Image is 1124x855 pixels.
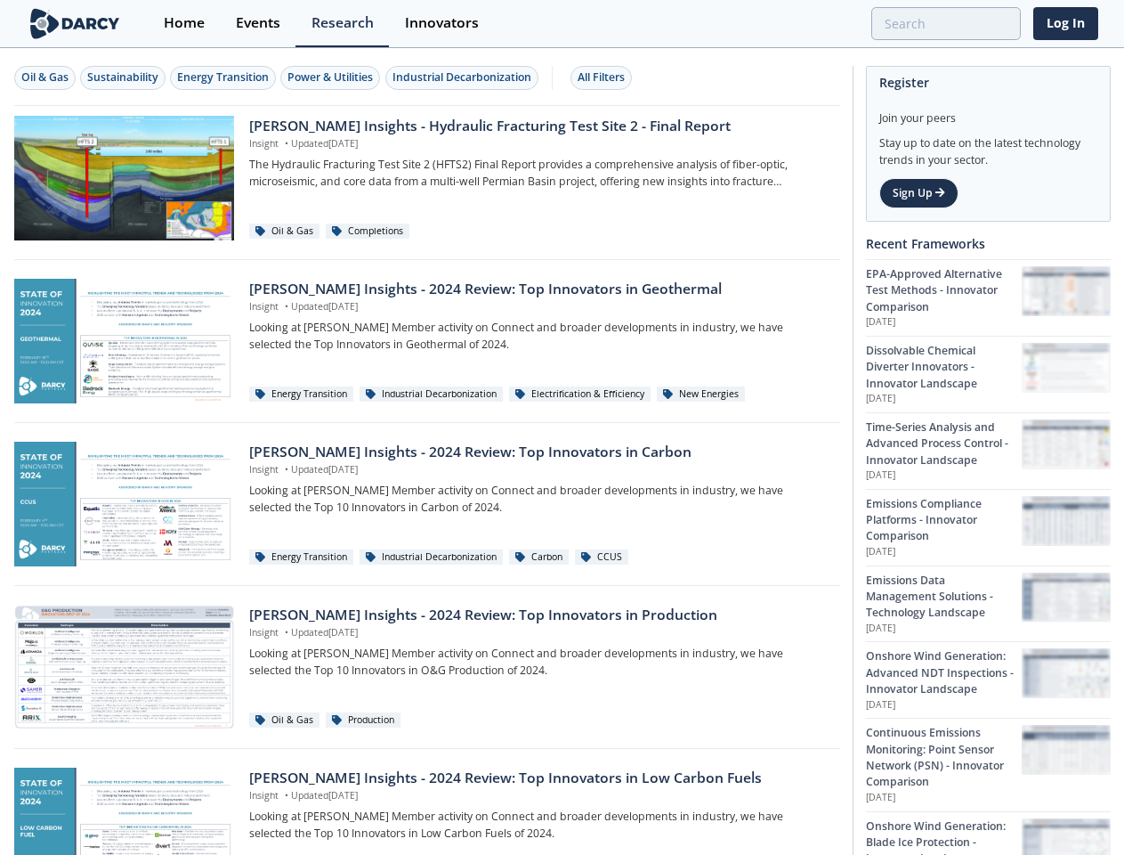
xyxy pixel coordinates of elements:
a: Log In [1033,7,1098,40]
p: [DATE] [866,468,1022,483]
a: Sign Up [879,178,958,208]
button: Energy Transition [170,66,276,90]
div: Register [879,67,1097,98]
span: • [281,626,291,639]
p: Looking at [PERSON_NAME] Member activity on Connect and broader developments in industry, we have... [249,646,827,679]
div: Emissions Compliance Platforms - Innovator Comparison [866,496,1022,545]
div: CCUS [575,550,628,566]
div: Energy Transition [249,387,353,403]
div: [PERSON_NAME] Insights - 2024 Review: Top Innovators in Carbon [249,442,827,463]
div: [PERSON_NAME] Insights - 2024 Review: Top Innovators in Production [249,605,827,626]
p: Insight Updated [DATE] [249,137,827,151]
div: Research [311,16,374,30]
div: [PERSON_NAME] Insights - 2024 Review: Top Innovators in Low Carbon Fuels [249,768,827,789]
p: [DATE] [866,622,1022,636]
button: Power & Utilities [280,66,380,90]
button: Oil & Gas [14,66,76,90]
div: New Energies [657,387,745,403]
a: Emissions Data Management Solutions - Technology Landscape [DATE] Emissions Data Management Solut... [866,566,1111,642]
div: Oil & Gas [249,224,319,240]
div: EPA-Approved Alternative Test Methods - Innovator Comparison [866,266,1022,315]
span: • [281,300,291,313]
div: Recent Frameworks [866,228,1111,259]
div: Production [326,712,400,729]
div: Energy Transition [177,69,269,85]
p: [DATE] [866,791,1022,805]
button: Industrial Decarbonization [385,66,538,90]
p: [DATE] [866,392,1022,406]
button: All Filters [570,66,632,90]
div: [PERSON_NAME] Insights - 2024 Review: Top Innovators in Geothermal [249,279,827,300]
div: Industrial Decarbonization [360,550,503,566]
a: Time-Series Analysis and Advanced Process Control - Innovator Landscape [DATE] Time-Series Analys... [866,412,1111,489]
p: [DATE] [866,315,1022,330]
a: Darcy Insights - Hydraulic Fracturing Test Site 2 - Final Report preview [PERSON_NAME] Insights -... [14,116,840,240]
div: Events [236,16,280,30]
p: Looking at [PERSON_NAME] Member activity on Connect and broader developments in industry, we have... [249,320,827,353]
a: Darcy Insights - 2024 Review: Top Innovators in Carbon preview [PERSON_NAME] Insights - 2024 Revi... [14,442,840,566]
a: Dissolvable Chemical Diverter Innovators - Innovator Landscape [DATE] Dissolvable Chemical Divert... [866,336,1111,412]
div: Home [164,16,205,30]
div: Energy Transition [249,550,353,566]
div: Innovators [405,16,479,30]
div: Sustainability [87,69,158,85]
a: Emissions Compliance Platforms - Innovator Comparison [DATE] Emissions Compliance Platforms - Inn... [866,489,1111,566]
span: • [281,789,291,802]
div: All Filters [578,69,625,85]
p: [DATE] [866,698,1022,712]
div: Industrial Decarbonization [392,69,531,85]
span: • [281,137,291,150]
div: Power & Utilities [287,69,373,85]
p: Looking at [PERSON_NAME] Member activity on Connect and broader developments in industry, we have... [249,483,827,516]
p: Insight Updated [DATE] [249,463,827,477]
p: Insight Updated [DATE] [249,789,827,803]
div: Oil & Gas [21,69,69,85]
div: Join your peers [879,98,1097,126]
div: [PERSON_NAME] Insights - Hydraulic Fracturing Test Site 2 - Final Report [249,116,827,137]
div: Dissolvable Chemical Diverter Innovators - Innovator Landscape [866,343,1022,392]
a: Onshore Wind Generation: Advanced NDT Inspections - Innovator Landscape [DATE] Onshore Wind Gener... [866,641,1111,718]
p: The Hydraulic Fracturing Test Site 2 (HFTS2) Final Report provides a comprehensive analysis of fi... [249,157,827,190]
div: Completions [326,224,409,240]
p: Insight Updated [DATE] [249,300,827,314]
a: EPA-Approved Alternative Test Methods - Innovator Comparison [DATE] EPA-Approved Alternative Test... [866,259,1111,336]
input: Advanced Search [871,7,1021,40]
a: Darcy Insights - 2024 Review: Top Innovators in Production preview [PERSON_NAME] Insights - 2024 ... [14,605,840,729]
div: Electrification & Efficiency [509,387,651,403]
a: Darcy Insights - 2024 Review: Top Innovators in Geothermal preview [PERSON_NAME] Insights - 2024 ... [14,279,840,403]
div: Oil & Gas [249,712,319,729]
div: Emissions Data Management Solutions - Technology Landscape [866,573,1022,622]
button: Sustainability [80,66,166,90]
div: Time-Series Analysis and Advanced Process Control - Innovator Landscape [866,419,1022,468]
p: Insight Updated [DATE] [249,626,827,640]
div: Industrial Decarbonization [360,387,503,403]
a: Continuous Emissions Monitoring: Point Sensor Network (PSN) - Innovator Comparison [DATE] Continu... [866,718,1111,810]
div: Stay up to date on the latest technology trends in your sector. [879,126,1097,168]
div: Onshore Wind Generation: Advanced NDT Inspections - Innovator Landscape [866,648,1022,697]
div: Continuous Emissions Monitoring: Point Sensor Network (PSN) - Innovator Comparison [866,725,1022,791]
div: Carbon [509,550,569,566]
img: logo-wide.svg [27,8,124,39]
p: [DATE] [866,545,1022,559]
p: Looking at [PERSON_NAME] Member activity on Connect and broader developments in industry, we have... [249,809,827,842]
span: • [281,463,291,476]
